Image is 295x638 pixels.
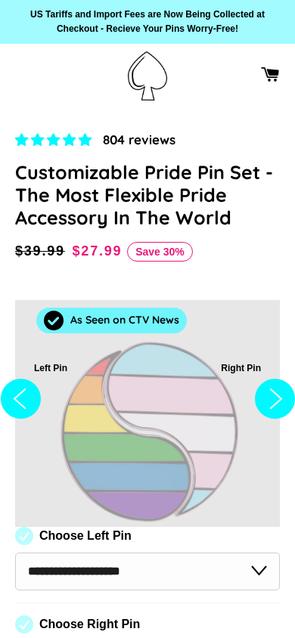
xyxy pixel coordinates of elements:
[39,529,132,543] label: Choose Left Pin
[73,243,123,259] span: $27.99
[103,132,175,147] span: 804 reviews
[15,133,95,147] span: 4.83 stars
[39,618,140,631] label: Choose Right Pin
[128,51,167,101] img: Pin-Ace
[15,161,280,229] h1: Customizable Pride Pin Set - The Most Flexible Pride Accessory In The World
[127,242,193,262] span: Save 30%
[255,277,295,527] button: Next slide
[15,243,65,259] span: $39.99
